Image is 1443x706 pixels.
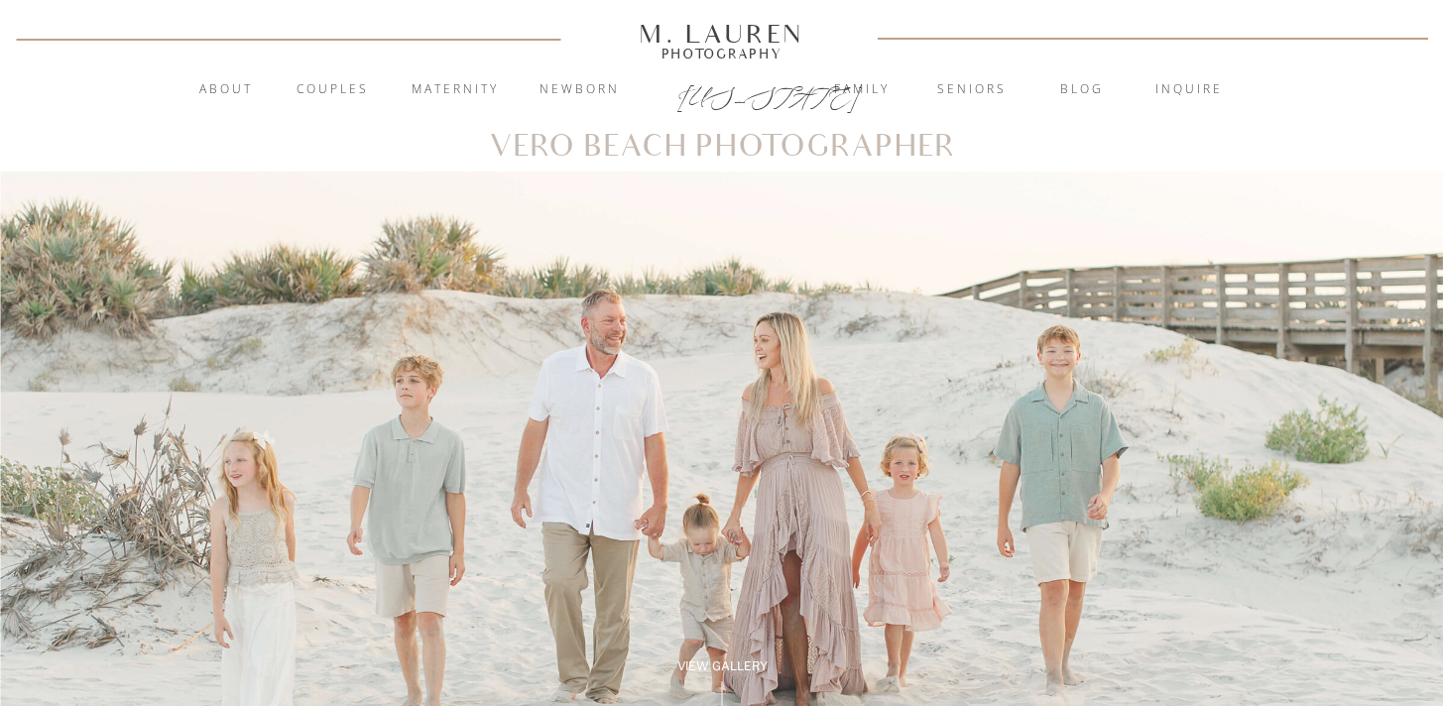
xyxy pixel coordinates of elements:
[1028,80,1136,100] a: blog
[631,49,813,59] a: Photography
[918,80,1025,100] a: Seniors
[482,133,963,162] h1: Vero Beach Photographer
[402,80,509,100] a: Maternity
[580,23,864,45] a: M. Lauren
[280,80,387,100] a: Couples
[677,81,768,105] a: [US_STATE]
[656,657,790,675] a: View Gallery
[188,80,265,100] a: About
[1136,80,1243,100] a: inquire
[527,80,634,100] a: Newborn
[808,80,915,100] a: Family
